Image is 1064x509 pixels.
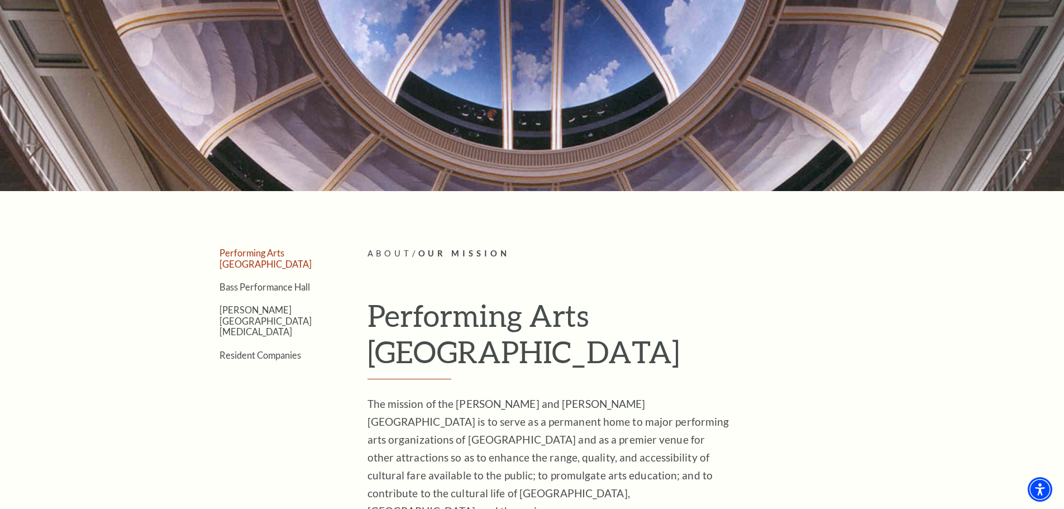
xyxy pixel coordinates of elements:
a: Resident Companies [220,350,301,360]
a: Performing Arts [GEOGRAPHIC_DATA] [220,248,312,269]
span: About [368,249,412,258]
a: [PERSON_NAME][GEOGRAPHIC_DATA][MEDICAL_DATA] [220,305,312,337]
span: Our Mission [418,249,510,258]
p: / [368,247,879,261]
h1: Performing Arts [GEOGRAPHIC_DATA] [368,297,879,379]
div: Accessibility Menu [1028,477,1052,502]
a: Bass Performance Hall [220,282,310,292]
